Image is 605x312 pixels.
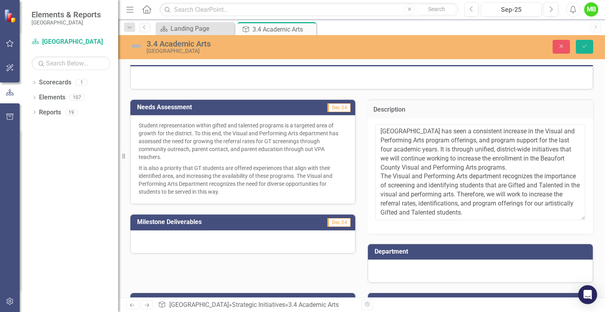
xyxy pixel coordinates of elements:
[4,9,18,22] img: ClearPoint Strategy
[32,56,110,70] input: Search Below...
[65,109,78,116] div: 19
[375,248,589,255] h3: Department
[39,93,65,102] a: Elements
[171,24,232,34] div: Landing Page
[481,2,542,17] button: Sep-25
[232,301,285,308] a: Strategic Initiatives
[130,40,143,52] img: Not Defined
[39,78,71,87] a: Scorecards
[147,39,386,48] div: 3.4 Academic Arts
[39,108,61,117] a: Reports
[69,94,85,101] div: 107
[288,301,339,308] div: 3.4 Academic Arts
[375,124,585,220] textarea: [GEOGRAPHIC_DATA] has seen a consistent increase in the Visual and Performing Arts program offeri...
[428,6,445,12] span: Search
[484,5,539,15] div: Sep-25
[137,104,286,111] h3: Needs Assessment
[32,10,101,19] span: Elements & Reports
[147,48,386,54] div: [GEOGRAPHIC_DATA]
[75,79,88,86] div: 1
[160,3,458,17] input: Search ClearPoint...
[137,297,351,304] h3: Strategies
[139,121,347,163] p: Student representation within gifted and talented programs is a targeted area of growth for the d...
[417,4,457,15] button: Search
[327,103,351,112] span: Dec-24
[158,24,232,34] a: Landing Page
[158,301,356,310] div: » »
[578,285,597,304] div: Open Intercom Messenger
[375,297,589,304] h3: Goals
[327,218,351,227] span: Dec-24
[139,163,347,196] p: It is also a priority that GT students are offered experiences that align with their identified a...
[373,106,587,113] h3: Description
[32,37,110,47] a: [GEOGRAPHIC_DATA]
[584,2,598,17] button: MB
[32,19,101,26] small: [GEOGRAPHIC_DATA]
[252,24,314,34] div: 3.4 Academic Arts
[137,219,293,226] h3: Milestone Deliverables
[169,301,229,308] a: [GEOGRAPHIC_DATA]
